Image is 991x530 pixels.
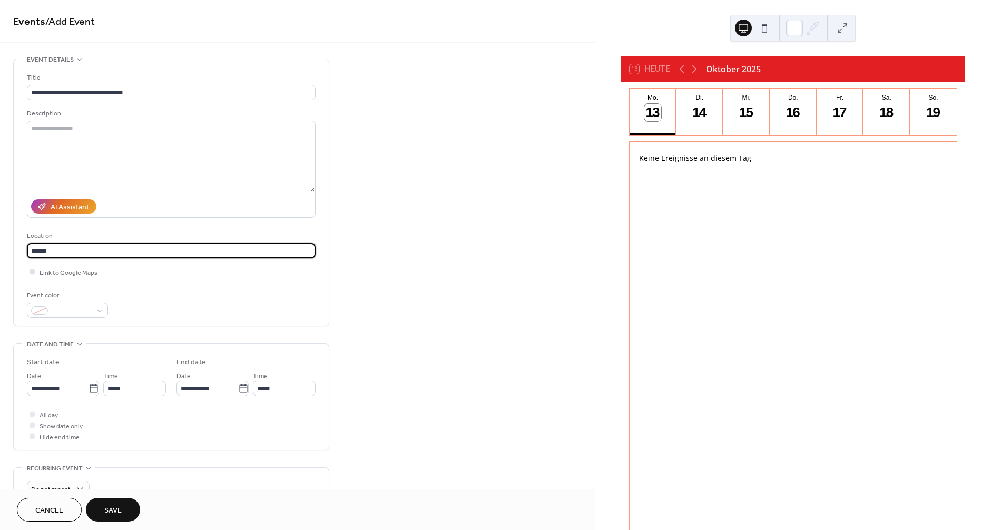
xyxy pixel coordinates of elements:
[104,505,122,516] span: Save
[31,199,96,214] button: AI Assistant
[691,104,709,121] div: 14
[784,104,802,121] div: 16
[878,104,896,121] div: 18
[40,421,83,432] span: Show date only
[253,371,268,382] span: Time
[773,94,813,101] div: Do.
[738,104,755,121] div: 15
[27,371,41,382] span: Date
[644,104,662,121] div: 13
[866,94,907,101] div: Sa.
[40,267,97,278] span: Link to Google Maps
[910,89,957,135] button: So.19
[27,339,74,350] span: Date and time
[27,72,313,83] div: Title
[770,89,817,135] button: Do.16
[35,505,63,516] span: Cancel
[45,12,95,32] span: / Add Event
[27,463,83,474] span: Recurring event
[817,89,864,135] button: Fr.17
[706,63,761,75] div: Oktober 2025
[726,94,767,101] div: Mi.
[913,94,954,101] div: So.
[863,89,910,135] button: Sa.18
[723,89,770,135] button: Mi.15
[27,230,313,242] div: Location
[631,146,955,170] div: Keine Ereignisse an diesem Tag
[676,89,723,135] button: Di.14
[176,357,206,368] div: End date
[40,410,58,421] span: All day
[103,371,118,382] span: Time
[27,357,60,368] div: Start date
[31,484,71,496] span: Do not repeat
[17,498,82,522] button: Cancel
[176,371,191,382] span: Date
[51,202,89,213] div: AI Assistant
[633,94,673,101] div: Mo.
[630,89,676,135] button: Mo.13
[925,104,942,121] div: 19
[27,108,313,119] div: Description
[40,432,80,443] span: Hide end time
[27,54,74,65] span: Event details
[27,290,106,301] div: Event color
[679,94,720,101] div: Di.
[13,12,45,32] a: Events
[86,498,140,522] button: Save
[820,94,860,101] div: Fr.
[831,104,849,121] div: 17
